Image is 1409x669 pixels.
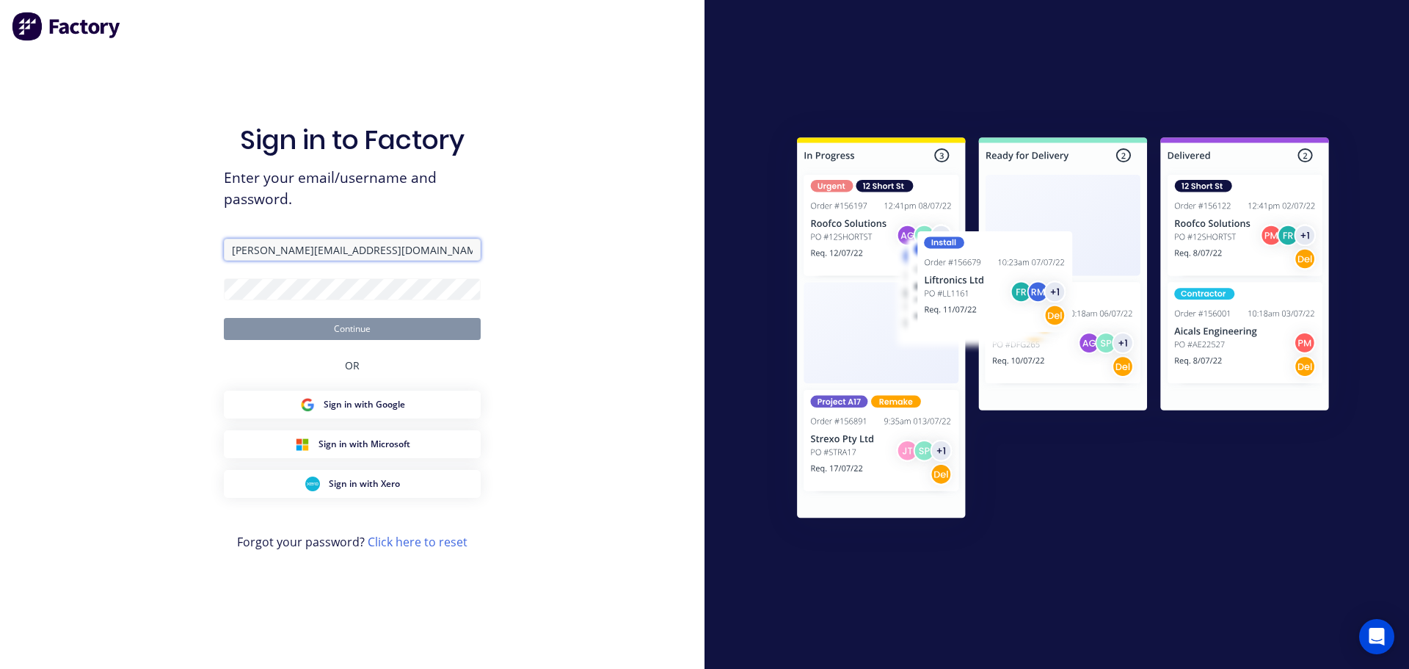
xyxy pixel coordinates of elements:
div: OR [345,340,360,391]
img: Xero Sign in [305,477,320,491]
input: Email/Username [224,239,481,261]
span: Sign in with Google [324,398,405,411]
div: Open Intercom Messenger [1359,619,1394,654]
span: Enter your email/username and password. [224,167,481,210]
img: Sign in [765,108,1361,553]
h1: Sign in to Factory [240,124,465,156]
img: Microsoft Sign in [295,437,310,452]
span: Sign in with Xero [329,477,400,491]
a: Click here to reset [368,534,467,550]
button: Microsoft Sign inSign in with Microsoft [224,430,481,458]
span: Forgot your password? [237,533,467,551]
button: Google Sign inSign in with Google [224,391,481,419]
span: Sign in with Microsoft [318,438,410,451]
img: Factory [12,12,122,41]
button: Xero Sign inSign in with Xero [224,470,481,498]
img: Google Sign in [300,397,315,412]
button: Continue [224,318,481,340]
